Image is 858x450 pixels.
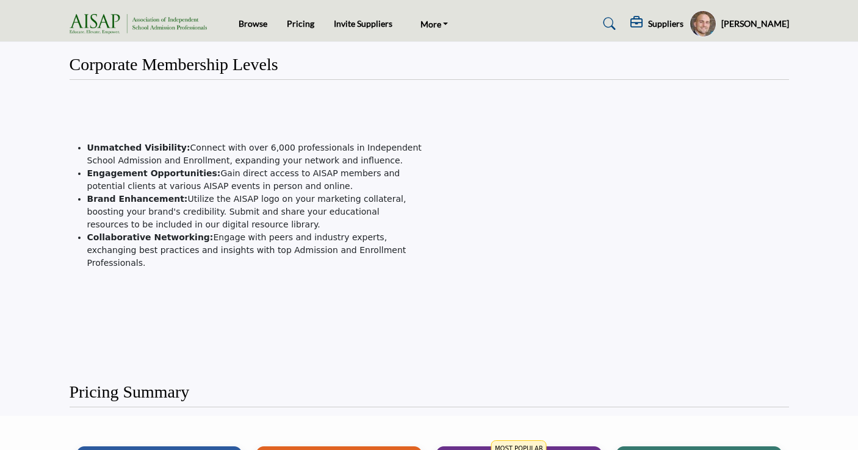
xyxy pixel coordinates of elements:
[334,18,392,29] a: Invite Suppliers
[87,143,190,152] strong: Unmatched Visibility:
[70,54,278,75] h2: Corporate Membership Levels
[287,18,314,29] a: Pricing
[87,232,214,242] strong: Collaborative Networking:
[87,141,422,167] li: Connect with over 6,000 professionals in Independent School Admission and Enrollment, expanding y...
[591,14,624,34] a: Search
[87,168,221,178] strong: Engagement Opportunities:
[70,382,190,402] h2: Pricing Summary
[648,18,683,29] h5: Suppliers
[87,193,422,231] li: Utilize the AISAP logo on your marketing collateral, boosting your brand's credibility. Submit an...
[412,15,457,32] a: More
[87,167,422,193] li: Gain direct access to AISAP members and potential clients at various AISAP events in person and o...
[630,16,683,31] div: Suppliers
[87,194,188,204] strong: Brand Enhancement:
[721,18,789,30] h5: [PERSON_NAME]
[70,14,213,34] img: Site Logo
[239,18,267,29] a: Browse
[87,231,422,270] li: Engage with peers and industry experts, exchanging best practices and insights with top Admission...
[690,10,716,37] button: Show hide supplier dropdown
